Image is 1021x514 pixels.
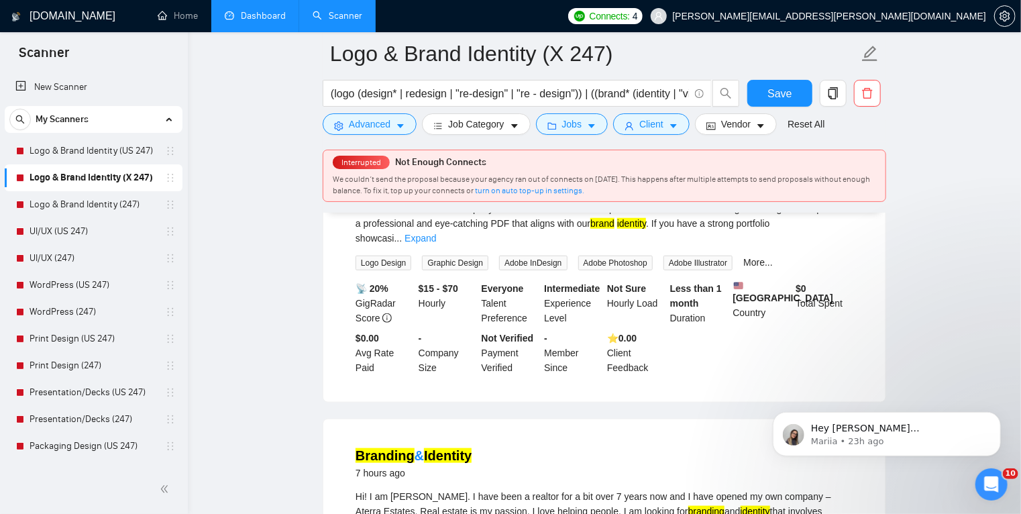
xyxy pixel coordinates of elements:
span: Adobe Photoshop [578,256,653,270]
span: holder [165,307,176,317]
img: 🇺🇸 [734,281,743,291]
span: setting [995,11,1015,21]
div: We are seeking a talented graphic to create visually appealing PDFs based on provided content. Yo... [356,187,853,246]
a: WordPress (247) [30,299,157,325]
span: delete [855,87,880,99]
b: $15 - $70 [419,283,458,294]
a: searchScanner [313,10,362,21]
div: Payment Verified [479,331,542,375]
iframe: Intercom live chat [975,468,1008,501]
span: folder [547,121,557,131]
span: holder [165,441,176,452]
a: Presentation/Decks (US 247) [30,379,157,406]
div: Client Feedback [604,331,667,375]
span: Job Category [448,117,504,132]
span: Advanced [349,117,390,132]
b: - [544,333,547,344]
span: holder [165,253,176,264]
a: Reset All [788,117,824,132]
a: Branding&Identity [356,448,472,463]
a: Expand [405,233,436,244]
b: Intermediate [544,283,600,294]
b: Not Verified [482,333,534,344]
a: New Scanner [15,74,172,101]
span: 4 [633,9,638,23]
li: New Scanner [5,74,182,101]
a: turn on auto top-up in settings. [475,186,584,195]
span: search [10,115,30,124]
span: Jobs [562,117,582,132]
span: Connects: [590,9,630,23]
div: GigRadar Score [353,281,416,325]
b: 📡 20% [356,283,388,294]
mark: identity [617,218,646,229]
span: holder [165,360,176,371]
span: double-left [160,482,173,496]
a: dashboardDashboard [225,10,286,21]
button: barsJob Categorycaret-down [422,113,530,135]
span: setting [334,121,343,131]
input: Search Freelance Jobs... [331,85,689,102]
button: setting [994,5,1016,27]
span: 10 [1003,468,1018,479]
span: holder [165,226,176,237]
span: holder [165,333,176,344]
div: Experience Level [541,281,604,325]
b: $0.00 [356,333,379,344]
button: delete [854,80,881,107]
div: Member Since [541,331,604,375]
span: holder [165,387,176,398]
span: bars [433,121,443,131]
span: Save [767,85,792,102]
button: copy [820,80,847,107]
span: Graphic Design [422,256,488,270]
span: Scanner [8,43,80,71]
mark: Branding [356,448,415,463]
span: Adobe Illustrator [663,256,733,270]
span: Vendor [721,117,751,132]
img: upwork-logo.png [574,11,585,21]
div: 7 hours ago [356,465,472,481]
div: Duration [667,281,731,325]
b: $ 0 [796,283,806,294]
a: Print Design (247) [30,352,157,379]
button: folderJobscaret-down [536,113,608,135]
a: homeHome [158,10,198,21]
b: [GEOGRAPHIC_DATA] [733,281,834,303]
span: user [625,121,634,131]
img: logo [11,6,21,28]
span: caret-down [587,121,596,131]
div: Talent Preference [479,281,542,325]
a: More... [743,257,773,268]
button: userClientcaret-down [613,113,690,135]
span: caret-down [669,121,678,131]
span: search [713,87,739,99]
a: UI/UX (US 247) [30,218,157,245]
button: Save [747,80,812,107]
div: Total Spent [793,281,856,325]
mark: Identity [424,448,472,463]
span: We couldn’t send the proposal because your agency ran out of connects on [DATE]. This happens aft... [333,174,870,195]
div: Company Size [416,331,479,375]
span: Logo Design [356,256,411,270]
span: caret-down [756,121,765,131]
iframe: Intercom notifications message [753,384,1021,478]
a: Packaging Design (247) [30,460,157,486]
button: settingAdvancedcaret-down [323,113,417,135]
a: Presentation/Decks (247) [30,406,157,433]
div: Hourly Load [604,281,667,325]
a: UI/UX (247) [30,245,157,272]
div: Avg Rate Paid [353,331,416,375]
a: Print Design (US 247) [30,325,157,352]
span: holder [165,280,176,291]
a: Logo & Brand Identity (X 247) [30,164,157,191]
button: search [9,109,31,130]
a: Packaging Design (US 247) [30,433,157,460]
span: holder [165,172,176,183]
div: Hourly [416,281,479,325]
div: Country [731,281,794,325]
